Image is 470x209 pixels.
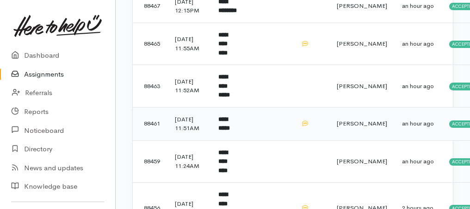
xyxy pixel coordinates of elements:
[402,2,434,10] time: an hour ago
[337,157,387,165] span: [PERSON_NAME]
[337,2,387,10] span: [PERSON_NAME]
[402,119,434,127] time: an hour ago
[133,65,167,107] td: 88463
[402,40,434,48] time: an hour ago
[167,140,211,183] td: [DATE] 11:24AM
[133,107,167,140] td: 88461
[167,23,211,65] td: [DATE] 11:55AM
[337,119,387,127] span: [PERSON_NAME]
[337,40,387,48] span: [PERSON_NAME]
[167,107,211,140] td: [DATE] 11:51AM
[402,82,434,90] time: an hour ago
[133,140,167,183] td: 88459
[402,157,434,165] time: an hour ago
[133,23,167,65] td: 88465
[167,65,211,107] td: [DATE] 11:52AM
[337,82,387,90] span: [PERSON_NAME]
